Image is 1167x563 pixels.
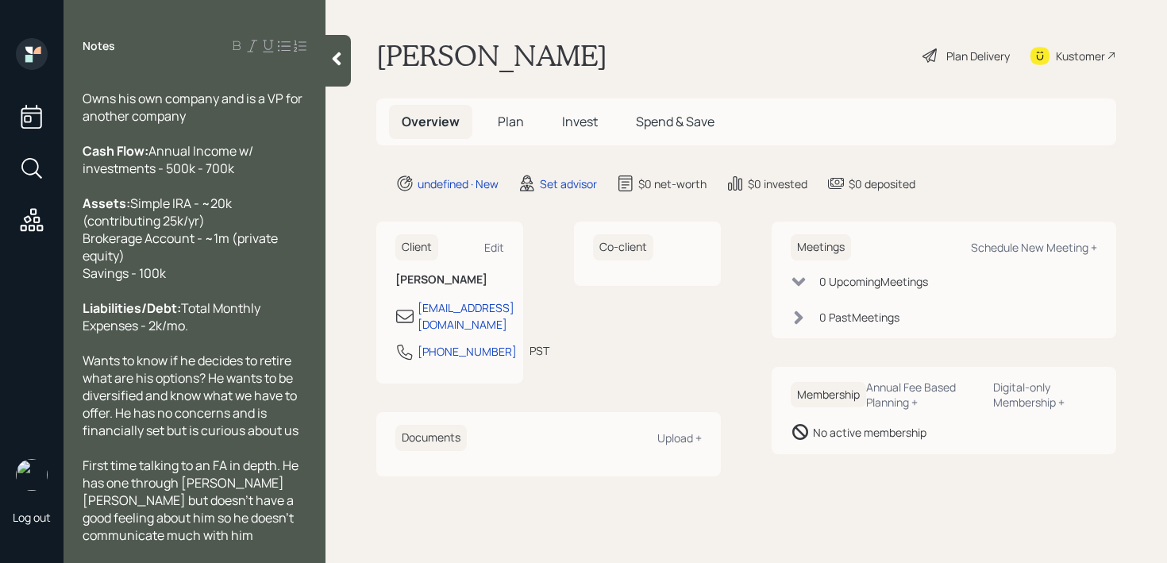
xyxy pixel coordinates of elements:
[83,299,181,317] span: Liabilities/Debt:
[562,113,598,130] span: Invest
[83,142,256,177] span: Annual Income w/ investments - 500k - 700k
[16,459,48,491] img: retirable_logo.png
[819,309,899,326] div: 0 Past Meeting s
[83,90,305,125] span: Owns his own company and is a VP for another company
[395,273,504,287] h6: [PERSON_NAME]
[402,113,460,130] span: Overview
[13,510,51,525] div: Log out
[395,234,438,260] h6: Client
[418,299,514,333] div: [EMAIL_ADDRESS][DOMAIN_NAME]
[498,113,524,130] span: Plan
[83,195,280,282] span: Simple IRA - ~20k (contributing 25k/yr) Brokerage Account - ~1m (private equity) Savings - 100k
[791,234,851,260] h6: Meetings
[83,38,115,54] label: Notes
[657,430,702,445] div: Upload +
[636,113,714,130] span: Spend & Save
[748,175,807,192] div: $0 invested
[395,425,467,451] h6: Documents
[83,195,130,212] span: Assets:
[1056,48,1105,64] div: Kustomer
[791,382,866,408] h6: Membership
[971,240,1097,255] div: Schedule New Meeting +
[638,175,707,192] div: $0 net-worth
[418,175,499,192] div: undefined · New
[83,142,148,160] span: Cash Flow:
[376,38,607,73] h1: [PERSON_NAME]
[866,380,980,410] div: Annual Fee Based Planning +
[993,380,1097,410] div: Digital-only Membership +
[849,175,915,192] div: $0 deposited
[83,352,299,439] span: Wants to know if he decides to retire what are his options? He wants to be diversified and know w...
[819,273,928,290] div: 0 Upcoming Meeting s
[83,457,301,544] span: First time talking to an FA in depth. He has one through [PERSON_NAME] [PERSON_NAME] but doesn't ...
[540,175,597,192] div: Set advisor
[484,240,504,255] div: Edit
[813,424,926,441] div: No active membership
[946,48,1010,64] div: Plan Delivery
[530,342,549,359] div: PST
[83,299,263,334] span: Total Monthly Expenses - 2k/mo.
[418,343,517,360] div: [PHONE_NUMBER]
[593,234,653,260] h6: Co-client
